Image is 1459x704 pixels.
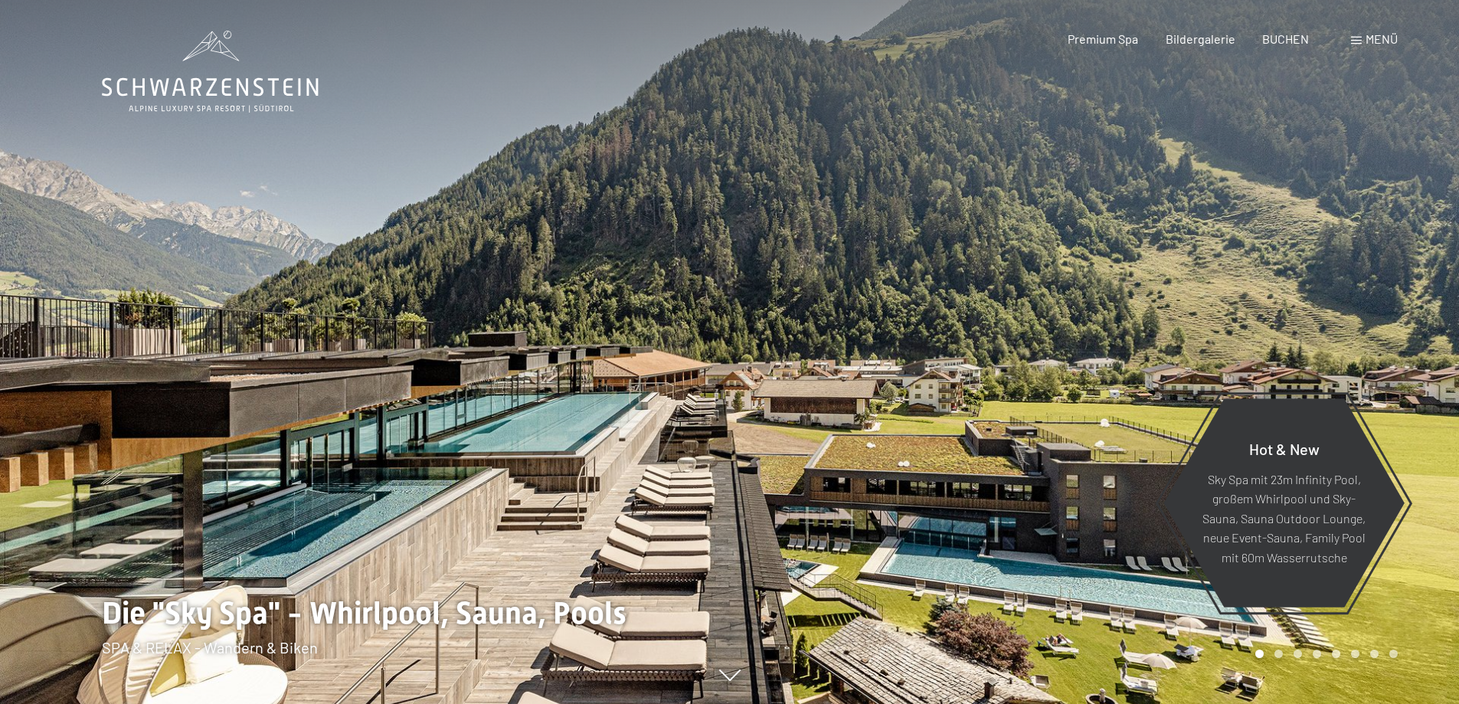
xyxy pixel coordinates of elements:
div: Carousel Page 5 [1332,650,1340,658]
a: BUCHEN [1262,31,1309,46]
p: Sky Spa mit 23m Infinity Pool, großem Whirlpool und Sky-Sauna, Sauna Outdoor Lounge, neue Event-S... [1201,469,1367,567]
a: Hot & New Sky Spa mit 23m Infinity Pool, großem Whirlpool und Sky-Sauna, Sauna Outdoor Lounge, ne... [1163,398,1405,608]
div: Carousel Page 7 [1370,650,1379,658]
span: Hot & New [1249,439,1320,457]
a: Premium Spa [1068,31,1138,46]
div: Carousel Pagination [1250,650,1398,658]
div: Carousel Page 6 [1351,650,1359,658]
div: Carousel Page 3 [1294,650,1302,658]
div: Carousel Page 1 (Current Slide) [1255,650,1264,658]
a: Bildergalerie [1166,31,1235,46]
div: Carousel Page 2 [1274,650,1283,658]
span: Menü [1366,31,1398,46]
div: Carousel Page 4 [1313,650,1321,658]
div: Carousel Page 8 [1389,650,1398,658]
